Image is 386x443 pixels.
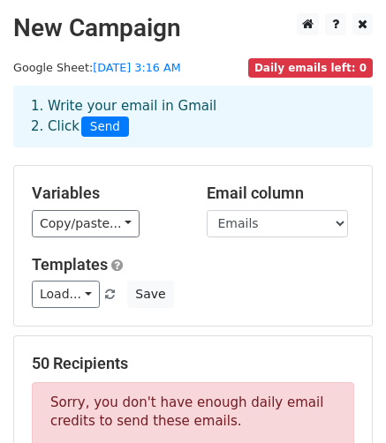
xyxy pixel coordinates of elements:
span: Send [81,116,129,138]
div: 1. Write your email in Gmail 2. Click [18,96,368,137]
span: Daily emails left: 0 [248,58,373,78]
a: Copy/paste... [32,210,140,237]
h2: New Campaign [13,13,373,43]
a: Load... [32,281,100,308]
button: Save [127,281,173,308]
p: Sorry, you don't have enough daily email credits to send these emails. [50,394,336,431]
h5: 50 Recipients [32,354,354,373]
a: Daily emails left: 0 [248,61,373,74]
a: Templates [32,255,108,274]
small: Google Sheet: [13,61,181,74]
a: [DATE] 3:16 AM [93,61,181,74]
iframe: Chat Widget [298,358,386,443]
h5: Variables [32,184,180,203]
h5: Email column [207,184,355,203]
